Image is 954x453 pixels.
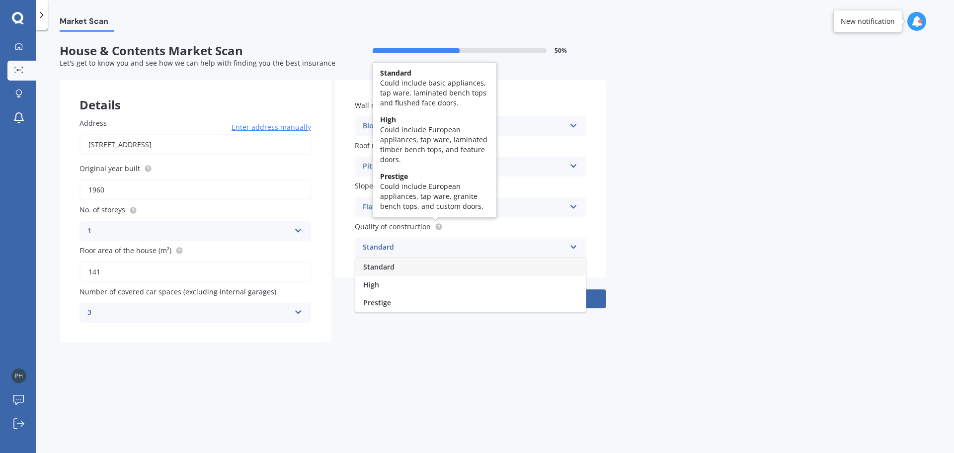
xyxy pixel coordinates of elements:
span: 50 % [555,47,567,54]
input: Enter address [79,134,311,155]
b: Prestige [380,172,408,181]
span: Prestige [363,298,391,307]
span: Floor area of the house (m²) [79,246,171,255]
span: No. of storeys [79,205,125,215]
span: House & Contents Market Scan [60,44,333,58]
span: Let's get to know you and see how we can help with finding you the best insurance [60,58,335,68]
span: Roof material [355,141,399,150]
div: 3 [87,307,290,319]
p: Could include European appliances, tap ware, laminated timber bench tops, and feature doors. [380,115,489,165]
div: Blockwork [363,120,565,132]
span: High [363,280,379,289]
span: Wall material [355,100,399,110]
input: Enter year [79,180,311,200]
div: Standard [363,242,565,254]
b: Standard [380,68,411,78]
div: Details [60,80,331,110]
span: Quality of construction [355,222,431,231]
span: Original year built [79,164,140,173]
b: High [380,115,396,124]
p: Could include European appliances, tap ware, granite bench tops, and custom doors. [380,172,489,211]
span: Slope of section [355,181,407,191]
p: Could include basic appliances, tap ware, laminated bench tops and flushed face doors. [380,68,489,108]
div: Pitched metal covering [363,161,565,173]
span: Address [79,118,107,128]
div: Flat or gentle slope (up to about 5°) [363,201,565,213]
input: Enter floor area [79,262,311,282]
div: 1 [87,225,290,237]
img: bec7ba355cd646f01c5d9a424fa134a5 [11,368,26,383]
div: New notification [841,16,895,26]
span: Number of covered car spaces (excluding internal garages) [79,287,276,296]
span: Market Scan [60,16,114,30]
span: Standard [363,262,395,272]
span: Enter address manually [232,122,311,132]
